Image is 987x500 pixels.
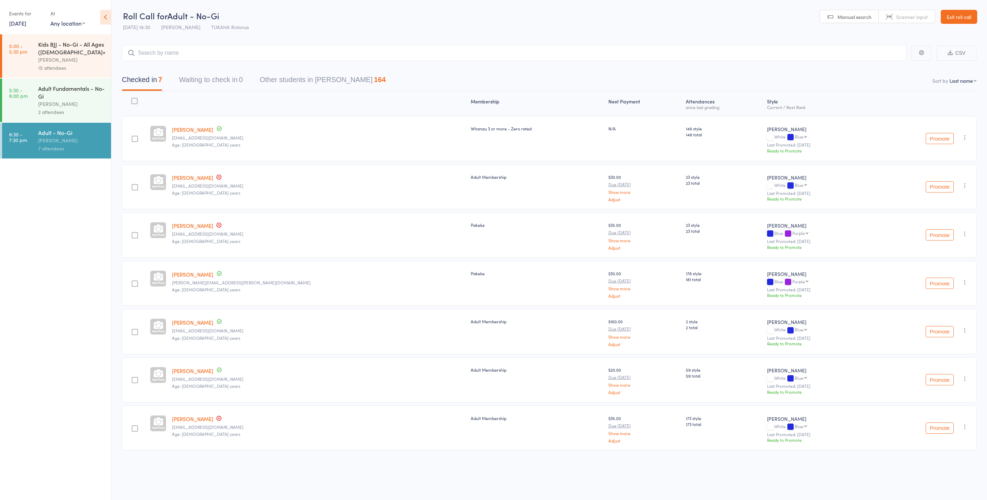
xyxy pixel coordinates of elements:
[683,94,764,113] div: Atten­dances
[926,133,954,144] button: Promote
[2,34,111,78] a: 5:00 -5:30 pmKids BJJ - No-Gi - All Ages ([DEMOGRAPHIC_DATA]+)[PERSON_NAME]15 attendees
[926,423,954,434] button: Promote
[172,415,213,423] a: [PERSON_NAME]
[926,229,954,241] button: Promote
[211,23,249,31] span: TUKAHA Rotorua
[767,270,863,277] div: [PERSON_NAME]
[471,222,603,228] div: Pakeke
[38,56,105,64] div: [PERSON_NAME]
[9,8,43,19] div: Events for
[608,318,680,346] div: $160.00
[686,228,761,234] span: 23 total
[795,327,803,332] div: Blue
[767,376,863,381] div: White
[767,389,863,395] div: Ready to Promote
[179,72,243,91] button: Waiting to check in0
[795,376,803,380] div: Blue
[896,13,928,20] span: Scanner input
[38,100,105,108] div: [PERSON_NAME]
[608,230,680,235] small: Due [DATE]
[2,79,111,122] a: 5:30 -6:00 pmAdult Fundamentals - No-Gi[PERSON_NAME]2 attendees
[795,134,803,139] div: Blue
[686,324,761,330] span: 2 total
[172,142,240,148] span: Age: [DEMOGRAPHIC_DATA] years
[608,278,680,283] small: Due [DATE]
[606,94,683,113] div: Next Payment
[767,424,863,430] div: White
[608,174,680,202] div: $30.00
[926,278,954,289] button: Promote
[172,431,240,437] span: Age: [DEMOGRAPHIC_DATA] years
[608,390,680,394] a: Adjust
[767,432,863,437] small: Last Promoted: [DATE]
[9,19,26,27] a: [DATE]
[9,131,27,143] time: 6:30 - 7:30 pm
[767,384,863,388] small: Last Promoted: [DATE]
[686,131,761,137] span: 148 total
[608,438,680,443] a: Adjust
[608,375,680,380] small: Due [DATE]
[608,293,680,298] a: Adjust
[941,10,977,24] a: Exit roll call
[686,180,761,186] span: 23 total
[172,280,465,285] small: slade.king@toiohomai.ac.nz
[172,425,465,430] small: matenehaimona@gmail.com
[608,245,680,250] a: Adjust
[767,196,863,202] div: Ready to Promote
[837,13,871,20] span: Manual search
[767,415,863,422] div: [PERSON_NAME]
[2,123,111,158] a: 6:30 -7:30 pmAdult - No-Gi[PERSON_NAME]7 attendees
[608,270,680,298] div: $30.00
[172,383,240,389] span: Age: [DEMOGRAPHIC_DATA] years
[122,45,906,61] input: Search by name
[38,40,105,56] div: Kids BJJ - No-Gi - All Ages ([DEMOGRAPHIC_DATA]+)
[686,318,761,324] span: 2 style
[932,77,948,84] label: Sort by
[471,415,603,421] div: Adult Membership
[686,373,761,379] span: 59 total
[686,105,761,109] div: since last grading
[950,77,973,84] div: Last name
[608,326,680,331] small: Due [DATE]
[172,238,240,244] span: Age: [DEMOGRAPHIC_DATA] years
[792,231,805,235] div: Purple
[767,148,863,154] div: Ready to Promote
[767,239,863,244] small: Last Promoted: [DATE]
[608,286,680,291] a: Show more
[608,383,680,387] a: Show more
[38,108,105,116] div: 2 attendees
[608,126,680,131] div: N/A
[172,190,240,196] span: Age: [DEMOGRAPHIC_DATA] years
[239,76,243,83] div: 0
[767,222,863,229] div: [PERSON_NAME]
[926,181,954,192] button: Promote
[792,279,805,284] div: Purple
[471,270,603,276] div: Pakeke
[172,135,465,140] small: shilohbell1@hotmail.com
[608,197,680,202] a: Adjust
[767,336,863,340] small: Last Promoted: [DATE]
[172,174,213,181] a: [PERSON_NAME]
[172,222,213,229] a: [PERSON_NAME]
[172,126,213,133] a: [PERSON_NAME]
[374,76,386,83] div: 164
[38,129,105,136] div: Adult - No-Gi
[158,76,162,83] div: 7
[767,340,863,346] div: Ready to Promote
[767,183,863,189] div: White
[686,222,761,228] span: 23 style
[767,134,863,140] div: White
[767,191,863,196] small: Last Promoted: [DATE]
[9,43,27,54] time: 5:00 - 5:30 pm
[167,10,219,21] span: Adult - No-Gi
[686,174,761,180] span: 23 style
[50,19,85,27] div: Any location
[926,374,954,385] button: Promote
[608,182,680,187] small: Due [DATE]
[161,23,200,31] span: [PERSON_NAME]
[767,244,863,250] div: Ready to Promote
[471,367,603,373] div: Adult Membership
[172,328,465,333] small: rewipeters@gmail.com
[795,424,803,428] div: Blue
[937,46,976,61] button: CSV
